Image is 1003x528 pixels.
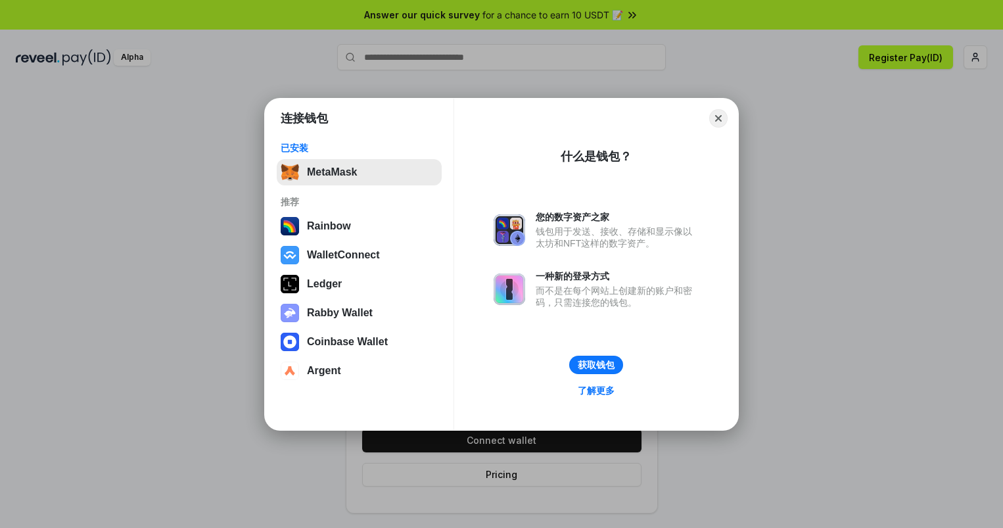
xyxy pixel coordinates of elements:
img: svg+xml,%3Csvg%20xmlns%3D%22http%3A%2F%2Fwww.w3.org%2F2000%2Fsvg%22%20fill%3D%22none%22%20viewBox... [494,274,525,305]
button: Argent [277,358,442,384]
button: Ledger [277,271,442,297]
div: Rainbow [307,220,351,232]
img: svg+xml,%3Csvg%20width%3D%2228%22%20height%3D%2228%22%20viewBox%3D%220%200%2028%2028%22%20fill%3D... [281,246,299,264]
img: svg+xml,%3Csvg%20width%3D%2228%22%20height%3D%2228%22%20viewBox%3D%220%200%2028%2028%22%20fill%3D... [281,362,299,380]
div: 了解更多 [578,385,615,396]
button: WalletConnect [277,242,442,268]
img: svg+xml,%3Csvg%20width%3D%2228%22%20height%3D%2228%22%20viewBox%3D%220%200%2028%2028%22%20fill%3D... [281,333,299,351]
img: svg+xml,%3Csvg%20xmlns%3D%22http%3A%2F%2Fwww.w3.org%2F2000%2Fsvg%22%20width%3D%2228%22%20height%3... [281,275,299,293]
div: Ledger [307,278,342,290]
img: svg+xml,%3Csvg%20width%3D%22120%22%20height%3D%22120%22%20viewBox%3D%220%200%20120%20120%22%20fil... [281,217,299,235]
img: svg+xml,%3Csvg%20xmlns%3D%22http%3A%2F%2Fwww.w3.org%2F2000%2Fsvg%22%20fill%3D%22none%22%20viewBox... [494,214,525,246]
button: Coinbase Wallet [277,329,442,355]
div: 推荐 [281,196,438,208]
div: MetaMask [307,166,357,178]
img: svg+xml,%3Csvg%20xmlns%3D%22http%3A%2F%2Fwww.w3.org%2F2000%2Fsvg%22%20fill%3D%22none%22%20viewBox... [281,304,299,322]
img: svg+xml,%3Csvg%20fill%3D%22none%22%20height%3D%2233%22%20viewBox%3D%220%200%2035%2033%22%20width%... [281,163,299,181]
div: 您的数字资产之家 [536,211,699,223]
button: MetaMask [277,159,442,185]
div: Argent [307,365,341,377]
button: 获取钱包 [569,356,623,374]
div: 已安装 [281,142,438,154]
div: WalletConnect [307,249,380,261]
div: Rabby Wallet [307,307,373,319]
div: Coinbase Wallet [307,336,388,348]
div: 一种新的登录方式 [536,270,699,282]
a: 了解更多 [570,382,622,399]
div: 什么是钱包？ [561,149,632,164]
h1: 连接钱包 [281,110,328,126]
button: Rabby Wallet [277,300,442,326]
div: 获取钱包 [578,359,615,371]
button: Rainbow [277,213,442,239]
div: 钱包用于发送、接收、存储和显示像以太坊和NFT这样的数字资产。 [536,226,699,249]
div: 而不是在每个网站上创建新的账户和密码，只需连接您的钱包。 [536,285,699,308]
button: Close [709,109,728,128]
